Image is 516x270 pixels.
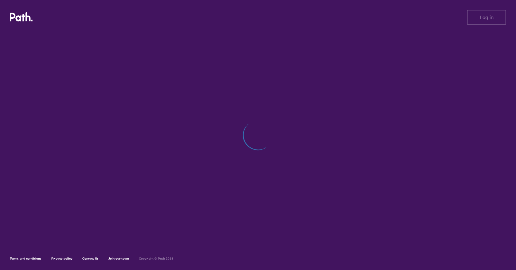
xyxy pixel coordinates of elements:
[108,257,129,260] a: Join our team
[467,10,506,25] button: Log in
[480,14,494,20] span: Log in
[82,257,99,260] a: Contact Us
[139,257,173,260] h6: Copyright © Path 2018
[10,257,41,260] a: Terms and conditions
[51,257,72,260] a: Privacy policy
